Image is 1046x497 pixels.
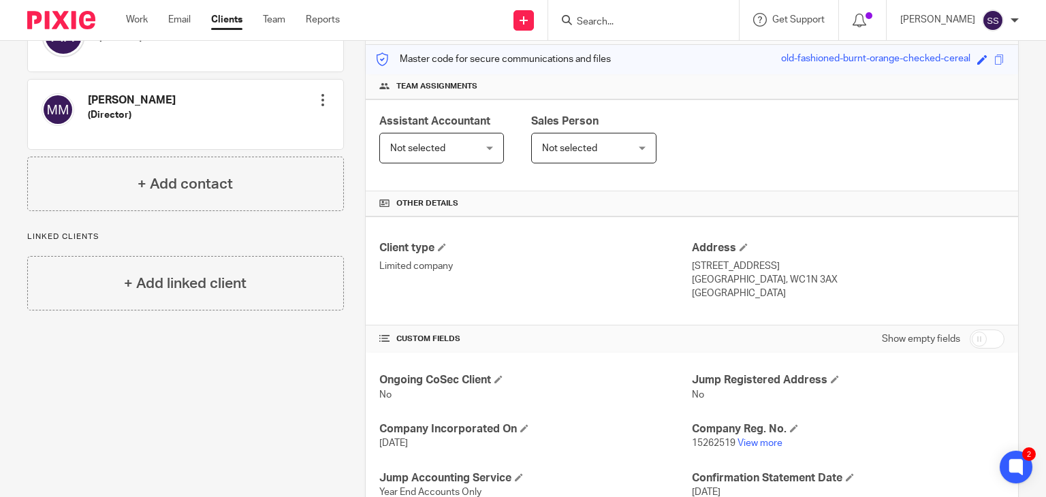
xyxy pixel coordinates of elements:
[27,231,344,242] p: Linked clients
[379,390,392,400] span: No
[306,13,340,27] a: Reports
[138,174,233,195] h4: + Add contact
[1022,447,1036,461] div: 2
[882,332,960,346] label: Show empty fields
[692,241,1004,255] h4: Address
[88,93,176,108] h4: [PERSON_NAME]
[126,13,148,27] a: Work
[396,198,458,209] span: Other details
[390,144,445,153] span: Not selected
[692,487,720,497] span: [DATE]
[27,11,95,29] img: Pixie
[124,273,247,294] h4: + Add linked client
[692,390,704,400] span: No
[42,93,74,126] img: svg%3E
[263,13,285,27] a: Team
[692,373,1004,387] h4: Jump Registered Address
[692,259,1004,273] p: [STREET_ADDRESS]
[168,13,191,27] a: Email
[379,116,490,127] span: Assistant Accountant
[575,16,698,29] input: Search
[692,287,1004,300] p: [GEOGRAPHIC_DATA]
[982,10,1004,31] img: svg%3E
[542,144,597,153] span: Not selected
[88,108,176,122] h5: (Director)
[376,52,611,66] p: Master code for secure communications and files
[900,13,975,27] p: [PERSON_NAME]
[692,471,1004,485] h4: Confirmation Statement Date
[379,487,481,497] span: Year End Accounts Only
[211,13,242,27] a: Clients
[379,438,408,448] span: [DATE]
[781,52,970,67] div: old-fashioned-burnt-orange-checked-cereal
[379,373,692,387] h4: Ongoing CoSec Client
[531,116,599,127] span: Sales Person
[379,334,692,344] h4: CUSTOM FIELDS
[692,273,1004,287] p: [GEOGRAPHIC_DATA], WC1N 3AX
[692,438,735,448] span: 15262519
[772,15,825,25] span: Get Support
[379,241,692,255] h4: Client type
[379,422,692,436] h4: Company Incorporated On
[379,471,692,485] h4: Jump Accounting Service
[738,438,782,448] a: View more
[379,259,692,273] p: Limited company
[692,422,1004,436] h4: Company Reg. No.
[396,81,477,92] span: Team assignments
